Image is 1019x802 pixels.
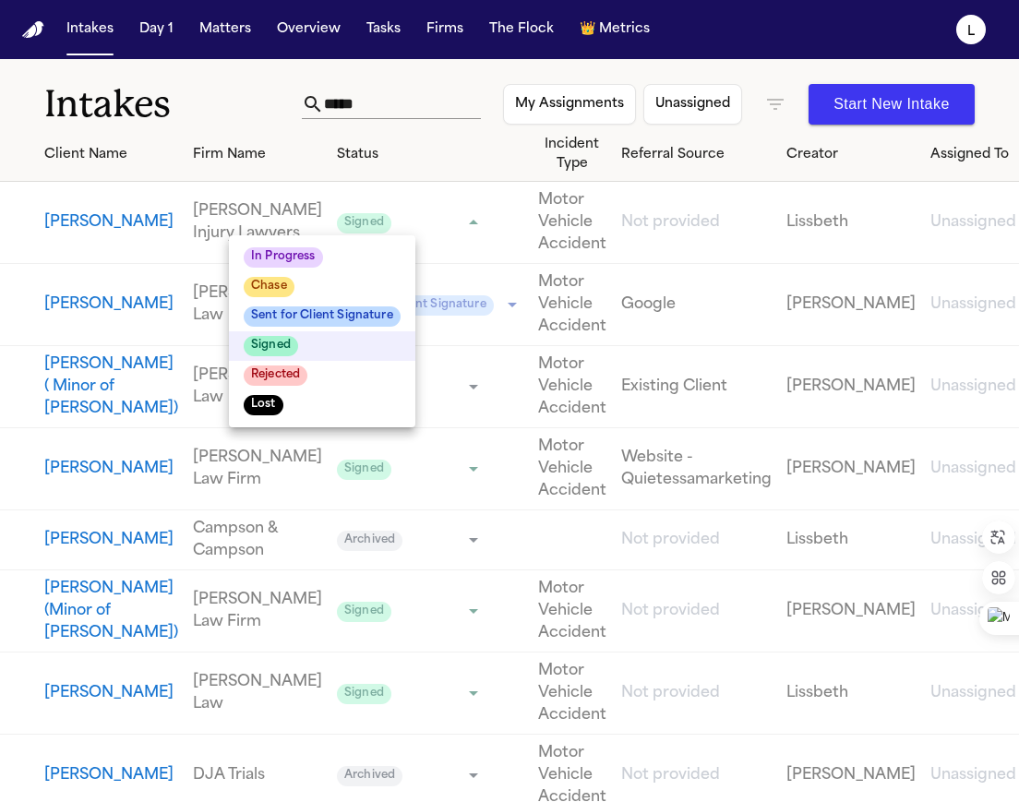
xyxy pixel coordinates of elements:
span: Chase [244,277,294,297]
span: Lost [244,395,283,415]
span: Signed [244,336,298,356]
span: Rejected [244,365,307,386]
span: In Progress [244,247,323,268]
span: Sent for Client Signature [244,306,401,327]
